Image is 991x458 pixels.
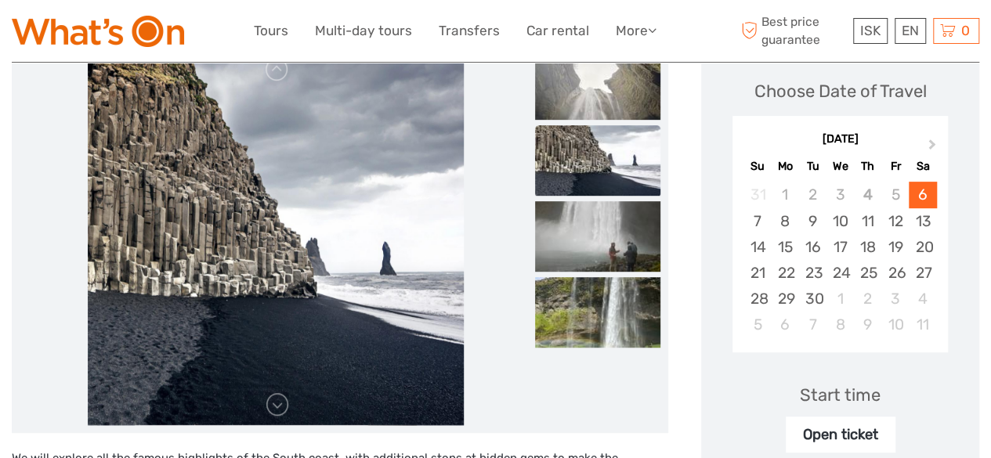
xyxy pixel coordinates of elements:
[854,312,881,337] div: Choose Thursday, October 9th, 2025
[743,182,771,207] div: Not available Sunday, August 31st, 2025
[535,201,660,272] img: 9d8c12c6bd8646b797c6451fb57d5423_slider_thumbnail.jpeg
[799,234,826,260] div: Choose Tuesday, September 16th, 2025
[799,286,826,312] div: Choose Tuesday, September 30th, 2025
[743,286,771,312] div: Choose Sunday, September 28th, 2025
[743,260,771,286] div: Choose Sunday, September 21st, 2025
[881,208,909,234] div: Choose Friday, September 12th, 2025
[881,286,909,312] div: Choose Friday, October 3rd, 2025
[826,260,854,286] div: Choose Wednesday, September 24th, 2025
[799,156,826,177] div: Tu
[535,125,660,196] img: 89eee8f5aaee48d6b1cb2e51a47f6b4c_slider_thumbnail.jpeg
[772,286,799,312] div: Choose Monday, September 29th, 2025
[826,312,854,337] div: Choose Wednesday, October 8th, 2025
[799,208,826,234] div: Choose Tuesday, September 9th, 2025
[909,208,936,234] div: Choose Saturday, September 13th, 2025
[800,383,881,407] div: Start time
[772,182,799,207] div: Not available Monday, September 1st, 2025
[826,208,854,234] div: Choose Wednesday, September 10th, 2025
[959,23,972,38] span: 0
[743,234,771,260] div: Choose Sunday, September 14th, 2025
[826,234,854,260] div: Choose Wednesday, September 17th, 2025
[881,234,909,260] div: Choose Friday, September 19th, 2025
[12,16,184,47] img: What's On
[921,135,946,160] button: Next Month
[854,156,881,177] div: Th
[826,182,854,207] div: Not available Wednesday, September 3rd, 2025
[854,234,881,260] div: Choose Thursday, September 18th, 2025
[254,20,288,42] a: Tours
[909,260,936,286] div: Choose Saturday, September 27th, 2025
[772,234,799,260] div: Choose Monday, September 15th, 2025
[732,132,948,148] div: [DATE]
[743,208,771,234] div: Choose Sunday, September 7th, 2025
[786,417,895,453] div: Open ticket
[772,156,799,177] div: Mo
[439,20,500,42] a: Transfers
[881,260,909,286] div: Choose Friday, September 26th, 2025
[772,312,799,337] div: Choose Monday, October 6th, 2025
[737,13,849,48] span: Best price guarantee
[737,182,942,337] div: month 2025-09
[854,260,881,286] div: Choose Thursday, September 25th, 2025
[22,27,177,40] p: We're away right now. Please check back later!
[535,49,660,120] img: 0982d78eae7842ae88f9273b0acf3e26_slider_thumbnail.jpeg
[743,312,771,337] div: Choose Sunday, October 5th, 2025
[895,18,926,44] div: EN
[616,20,656,42] a: More
[854,182,881,207] div: Not available Thursday, September 4th, 2025
[909,182,936,207] div: Choose Saturday, September 6th, 2025
[881,312,909,337] div: Choose Friday, October 10th, 2025
[826,156,854,177] div: We
[180,24,199,43] button: Open LiveChat chat widget
[799,260,826,286] div: Choose Tuesday, September 23rd, 2025
[909,312,936,337] div: Choose Saturday, October 11th, 2025
[854,286,881,312] div: Choose Thursday, October 2nd, 2025
[772,260,799,286] div: Choose Monday, September 22nd, 2025
[799,182,826,207] div: Not available Tuesday, September 2nd, 2025
[881,182,909,207] div: Not available Friday, September 5th, 2025
[526,20,589,42] a: Car rental
[743,156,771,177] div: Su
[826,286,854,312] div: Choose Wednesday, October 1st, 2025
[88,49,464,425] img: 89eee8f5aaee48d6b1cb2e51a47f6b4c_main_slider.jpeg
[535,277,660,348] img: 8a23e7fab918459b8f6f34f60ce26a04_slider_thumbnail.jpeg
[854,208,881,234] div: Choose Thursday, September 11th, 2025
[772,208,799,234] div: Choose Monday, September 8th, 2025
[909,286,936,312] div: Choose Saturday, October 4th, 2025
[754,79,927,103] div: Choose Date of Travel
[799,312,826,337] div: Choose Tuesday, October 7th, 2025
[860,23,881,38] span: ISK
[909,156,936,177] div: Sa
[881,156,909,177] div: Fr
[909,234,936,260] div: Choose Saturday, September 20th, 2025
[315,20,412,42] a: Multi-day tours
